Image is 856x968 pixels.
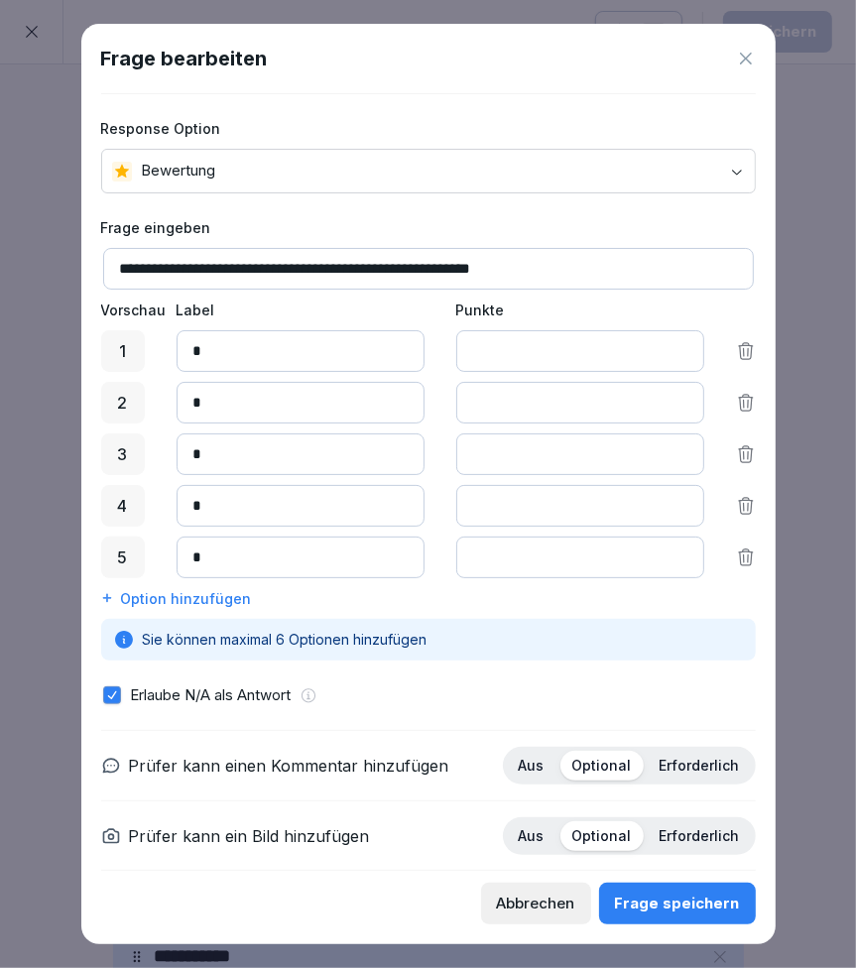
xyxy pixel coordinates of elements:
div: 3 [101,433,145,475]
div: Option hinzufügen [101,588,756,609]
p: Erlaube N/A als Antwort [131,684,292,707]
div: 4 [101,485,145,527]
label: Response Option [101,118,756,139]
button: Frage speichern [599,883,756,924]
h1: Frage bearbeiten [101,44,268,73]
p: Aus [519,827,545,845]
div: Frage speichern [615,893,740,914]
p: Punkte [456,300,704,320]
p: Optional [572,827,632,845]
p: Erforderlich [660,827,740,845]
div: Abbrechen [497,893,575,914]
button: Abbrechen [481,883,591,924]
div: Sie können maximal 6 Optionen hinzufügen [101,619,756,661]
p: Erforderlich [660,757,740,775]
p: Vorschau [101,300,145,320]
p: Label [177,300,425,320]
div: 1 [101,330,145,372]
p: Prüfer kann ein Bild hinzufügen [129,824,370,848]
label: Frage eingeben [101,217,756,238]
div: 5 [101,537,145,578]
p: Optional [572,757,632,775]
p: Prüfer kann einen Kommentar hinzufügen [129,754,449,778]
p: Aus [519,757,545,775]
div: 2 [101,382,145,423]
